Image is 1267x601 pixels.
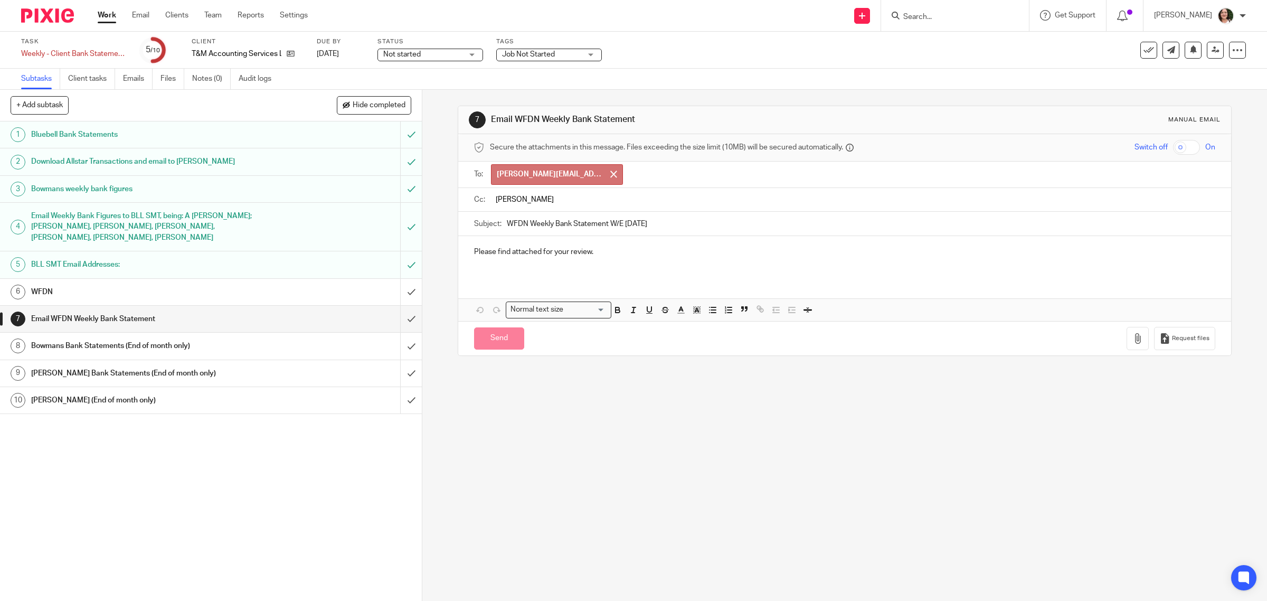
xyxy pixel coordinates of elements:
[1055,12,1095,19] span: Get Support
[1134,142,1168,153] span: Switch off
[474,169,486,180] label: To:
[21,49,127,59] div: Weekly - Client Bank Statements to Issue (Every Monday)
[474,247,1216,257] p: Please find attached for your review.
[11,96,69,114] button: + Add subtask
[238,10,264,21] a: Reports
[204,10,222,21] a: Team
[160,69,184,89] a: Files
[491,114,867,125] h1: Email WFDN Weekly Bank Statement
[474,194,486,205] label: Cc:
[11,127,25,142] div: 1
[11,312,25,326] div: 7
[31,127,270,143] h1: Bluebell Bank Statements
[192,37,304,46] label: Client
[146,44,160,56] div: 5
[192,49,281,59] p: T&M Accounting Services Ltd
[31,284,270,300] h1: WFDN
[11,257,25,272] div: 5
[150,48,160,53] small: /10
[496,37,602,46] label: Tags
[280,10,308,21] a: Settings
[383,51,421,58] span: Not started
[469,111,486,128] div: 7
[474,219,502,229] label: Subject:
[31,392,270,408] h1: [PERSON_NAME] (End of month only)
[506,302,611,318] div: Search for option
[31,181,270,197] h1: Bowmans weekly bank figures
[31,257,270,273] h1: BLL SMT Email Addresses:
[902,13,997,22] input: Search
[192,69,231,89] a: Notes (0)
[11,182,25,196] div: 3
[123,69,153,89] a: Emails
[165,10,188,21] a: Clients
[508,304,566,315] span: Normal text size
[132,10,149,21] a: Email
[239,69,279,89] a: Audit logs
[11,155,25,170] div: 2
[68,69,115,89] a: Client tasks
[11,285,25,299] div: 6
[1217,7,1234,24] img: me.jpg
[21,37,127,46] label: Task
[497,169,602,180] span: [PERSON_NAME][EMAIL_ADDRESS][DOMAIN_NAME];
[21,69,60,89] a: Subtasks
[317,37,364,46] label: Due by
[1154,10,1212,21] p: [PERSON_NAME]
[98,10,116,21] a: Work
[21,49,127,59] div: Weekly - Client Bank Statements to Issue (Every [DATE])
[11,393,25,408] div: 10
[11,220,25,234] div: 4
[1172,334,1209,343] span: Request files
[21,8,74,23] img: Pixie
[31,154,270,170] h1: Download Allstar Transactions and email to [PERSON_NAME]
[490,142,843,153] span: Secure the attachments in this message. Files exceeding the size limit (10MB) will be secured aut...
[317,50,339,58] span: [DATE]
[567,304,605,315] input: Search for option
[502,51,555,58] span: Job Not Started
[1168,116,1221,124] div: Manual email
[31,338,270,354] h1: Bowmans Bank Statements (End of month only)
[31,208,270,246] h1: Email Weekly Bank Figures to BLL SMT, being: A [PERSON_NAME]; [PERSON_NAME], [PERSON_NAME], [PERS...
[1205,142,1215,153] span: On
[31,311,270,327] h1: Email WFDN Weekly Bank Statement
[377,37,483,46] label: Status
[31,365,270,381] h1: [PERSON_NAME] Bank Statements (End of month only)
[1154,327,1215,351] button: Request files
[11,339,25,353] div: 8
[337,96,411,114] button: Hide completed
[11,366,25,381] div: 9
[474,327,524,350] input: Send
[353,101,405,110] span: Hide completed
